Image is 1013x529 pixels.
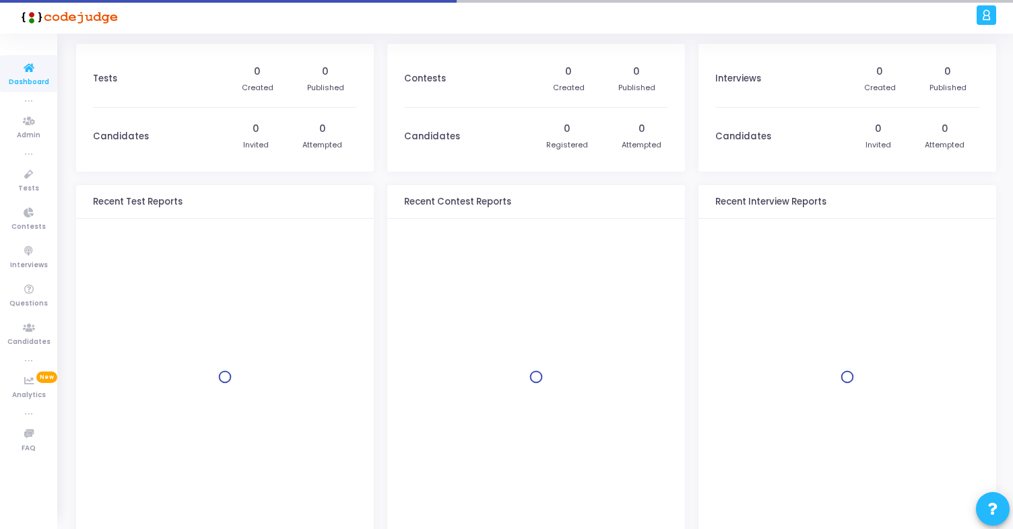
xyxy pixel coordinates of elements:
[93,131,149,142] h3: Candidates
[715,131,771,142] h3: Candidates
[93,73,117,84] h3: Tests
[565,65,572,79] div: 0
[875,122,882,136] div: 0
[622,139,661,151] div: Attempted
[322,65,329,79] div: 0
[319,122,326,136] div: 0
[564,122,570,136] div: 0
[36,372,57,383] span: New
[925,139,965,151] div: Attempted
[546,139,588,151] div: Registered
[876,65,883,79] div: 0
[865,139,891,151] div: Invited
[93,197,183,207] h3: Recent Test Reports
[307,82,344,94] div: Published
[7,337,51,348] span: Candidates
[11,221,46,233] span: Contests
[639,122,645,136] div: 0
[18,183,39,195] span: Tests
[404,73,446,84] h3: Contests
[715,73,761,84] h3: Interviews
[944,65,951,79] div: 0
[253,122,259,136] div: 0
[12,390,46,401] span: Analytics
[22,443,36,454] span: FAQ
[715,197,826,207] h3: Recent Interview Reports
[243,139,269,151] div: Invited
[633,65,640,79] div: 0
[302,139,342,151] div: Attempted
[404,131,460,142] h3: Candidates
[242,82,273,94] div: Created
[942,122,948,136] div: 0
[17,130,40,141] span: Admin
[864,82,896,94] div: Created
[9,298,48,310] span: Questions
[254,65,261,79] div: 0
[9,77,49,88] span: Dashboard
[618,82,655,94] div: Published
[553,82,585,94] div: Created
[10,260,48,271] span: Interviews
[929,82,967,94] div: Published
[17,3,118,30] img: logo
[404,197,511,207] h3: Recent Contest Reports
